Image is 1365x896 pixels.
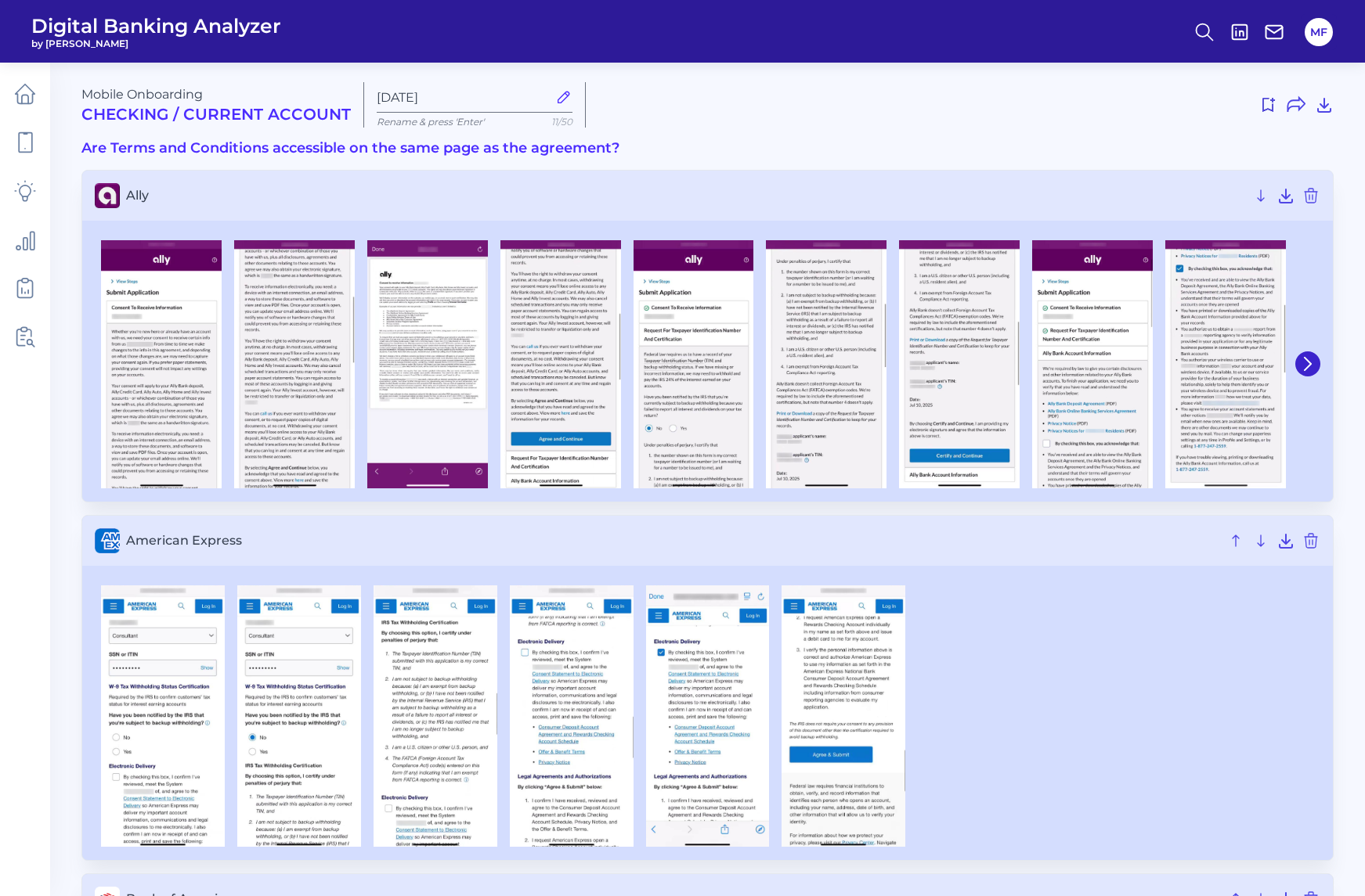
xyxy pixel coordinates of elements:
[101,585,225,847] img: American Express
[81,140,1334,157] h3: Are Terms and Conditions accessible on the same page as the agreement?
[126,188,1245,203] span: Ally
[500,240,621,488] img: Ally
[377,116,572,128] p: Rename & press 'Enter'
[634,240,754,488] img: Ally
[126,533,1220,548] span: American Express
[782,585,905,847] img: American Express
[899,240,1020,488] img: Ally
[31,38,281,49] span: by [PERSON_NAME]
[646,585,770,847] img: American Express
[1032,240,1153,488] img: Ally
[510,585,634,847] img: American Express
[237,585,361,847] img: American Express
[551,116,572,128] span: 11/50
[101,240,222,488] img: Ally
[766,240,887,488] img: Ally
[81,105,351,124] h2: Checking / Current Account
[31,14,281,38] span: Digital Banking Analyzer
[1305,18,1333,46] button: MF
[81,87,351,124] div: Mobile Onboarding
[367,240,488,488] img: Ally
[1165,240,1286,488] img: Ally
[374,585,497,847] img: American Express
[234,240,355,488] img: Ally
